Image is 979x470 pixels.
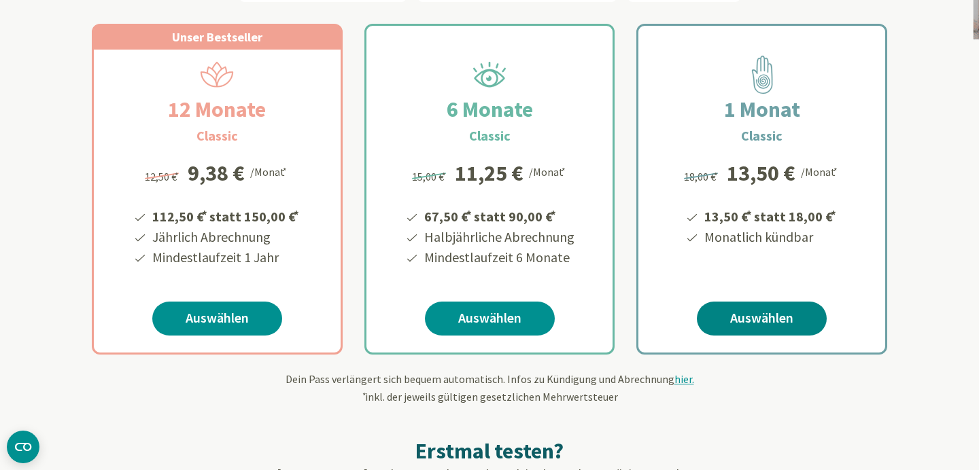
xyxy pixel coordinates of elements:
[422,247,574,268] li: Mindestlaufzeit 6 Monate
[741,126,783,146] h3: Classic
[702,204,838,227] li: 13,50 € statt 18,00 €
[702,227,838,247] li: Monatlich kündbar
[172,29,262,45] span: Unser Bestseller
[414,93,566,126] h2: 6 Monate
[455,162,523,184] div: 11,25 €
[7,431,39,463] button: CMP-Widget öffnen
[412,170,448,183] span: 15,00 €
[152,302,282,336] a: Auswählen
[529,162,568,180] div: /Monat
[422,227,574,247] li: Halbjährliche Abrechnung
[150,204,301,227] li: 112,50 € statt 150,00 €
[361,390,618,403] span: inkl. der jeweils gültigen gesetzlichen Mehrwertsteuer
[684,170,720,183] span: 18,00 €
[697,302,827,336] a: Auswählen
[196,126,238,146] h3: Classic
[674,372,694,386] span: hier.
[92,371,887,405] div: Dein Pass verlängert sich bequem automatisch. Infos zu Kündigung und Abrechnung
[92,437,887,465] h2: Erstmal testen?
[145,170,181,183] span: 12,50 €
[727,162,795,184] div: 13,50 €
[425,302,555,336] a: Auswählen
[691,93,833,126] h2: 1 Monat
[422,204,574,227] li: 67,50 € statt 90,00 €
[150,227,301,247] li: Jährlich Abrechnung
[250,162,289,180] div: /Monat
[188,162,245,184] div: 9,38 €
[801,162,840,180] div: /Monat
[150,247,301,268] li: Mindestlaufzeit 1 Jahr
[135,93,298,126] h2: 12 Monate
[469,126,511,146] h3: Classic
